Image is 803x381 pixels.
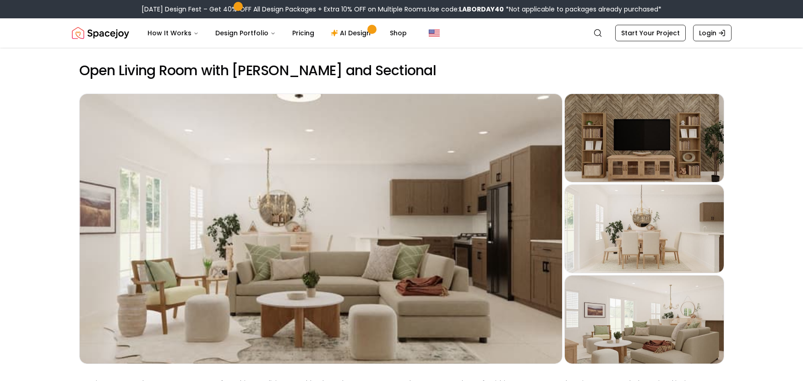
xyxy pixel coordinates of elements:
nav: Main [140,24,414,42]
a: Start Your Project [615,25,686,41]
span: *Not applicable to packages already purchased* [504,5,661,14]
a: Shop [382,24,414,42]
div: [DATE] Design Fest – Get 40% OFF All Design Packages + Extra 10% OFF on Multiple Rooms. [142,5,661,14]
a: AI Design [323,24,381,42]
img: United States [429,28,440,39]
a: Pricing [285,24,322,42]
button: How It Works [140,24,206,42]
span: Use code: [428,5,504,14]
b: LABORDAY40 [459,5,504,14]
a: Spacejoy [72,24,129,42]
img: Spacejoy Logo [72,24,129,42]
h2: Open Living Room with [PERSON_NAME] and Sectional [79,62,724,79]
nav: Global [72,18,732,48]
button: Design Portfolio [208,24,283,42]
a: Login [693,25,732,41]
